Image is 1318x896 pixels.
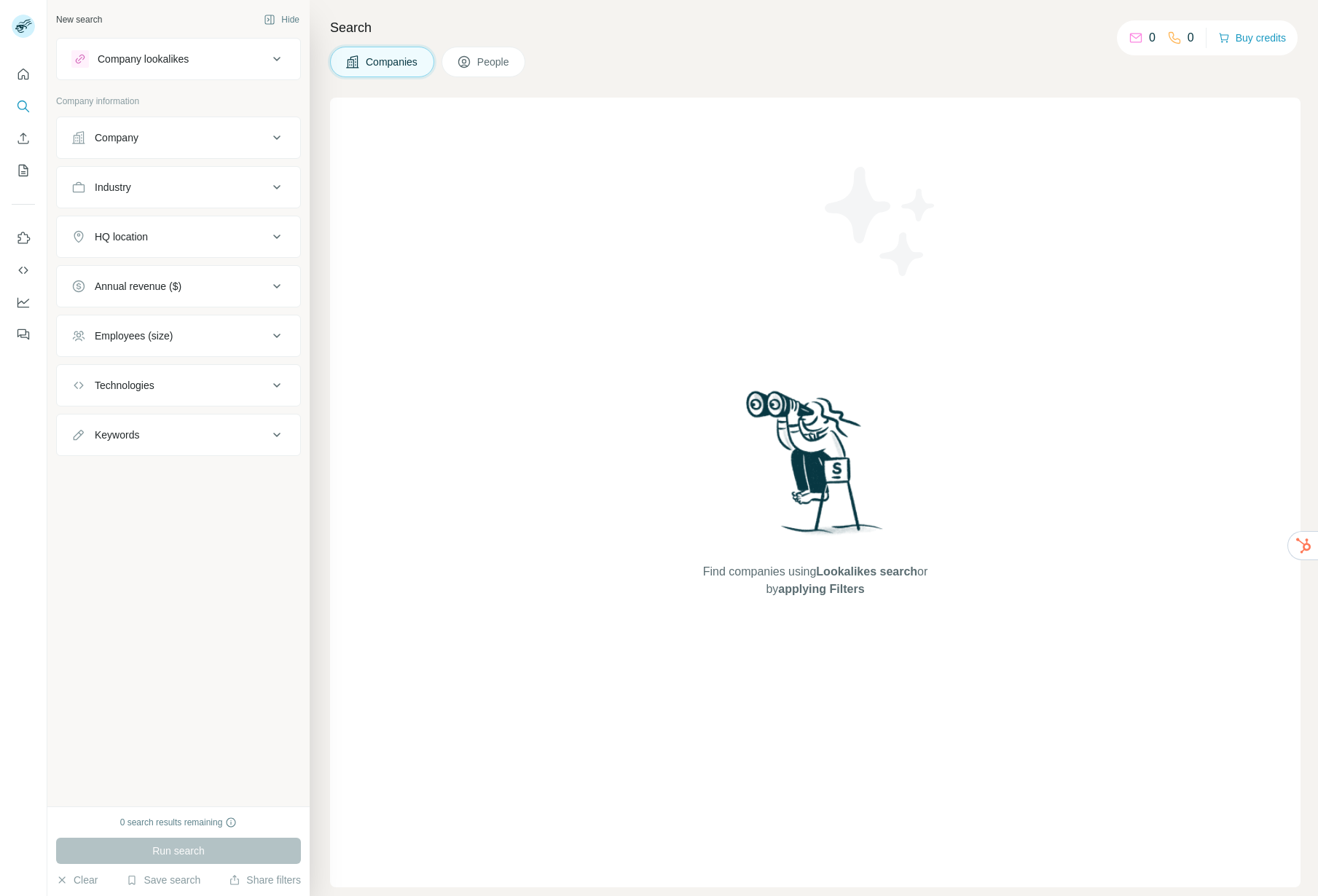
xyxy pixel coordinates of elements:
button: Quick start [12,61,35,87]
span: Find companies using or by [699,563,932,598]
button: My lists [12,157,35,184]
span: People [477,55,511,69]
button: Search [12,93,35,119]
button: Company lookalikes [57,42,300,76]
div: Company [95,130,138,145]
div: HQ location [95,229,148,244]
span: Companies [366,55,419,69]
div: Annual revenue ($) [95,279,181,294]
button: Clear [56,873,98,887]
div: New search [56,13,102,26]
div: Company lookalikes [98,52,189,66]
button: Industry [57,170,300,205]
p: 0 [1188,29,1194,47]
button: Employees (size) [57,318,300,353]
span: applying Filters [778,583,864,595]
button: Dashboard [12,289,35,315]
span: Lookalikes search [816,565,917,578]
button: Annual revenue ($) [57,269,300,304]
button: Hide [254,9,310,31]
div: Technologies [95,378,154,393]
button: Feedback [12,321,35,347]
button: Enrich CSV [12,125,35,152]
button: Use Surfe API [12,257,35,283]
p: Company information [56,95,301,108]
div: Keywords [95,428,139,442]
button: Share filters [229,873,301,887]
div: 0 search results remaining [120,816,238,829]
h4: Search [330,17,1301,38]
div: Industry [95,180,131,194]
button: Use Surfe on LinkedIn [12,225,35,251]
p: 0 [1149,29,1156,47]
button: Keywords [57,417,300,452]
button: Company [57,120,300,155]
button: Buy credits [1218,28,1286,48]
div: Employees (size) [95,329,173,343]
img: Surfe Illustration - Woman searching with binoculars [740,387,891,549]
button: Technologies [57,368,300,403]
button: Save search [126,873,200,887]
img: Surfe Illustration - Stars [815,156,946,287]
button: HQ location [57,219,300,254]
